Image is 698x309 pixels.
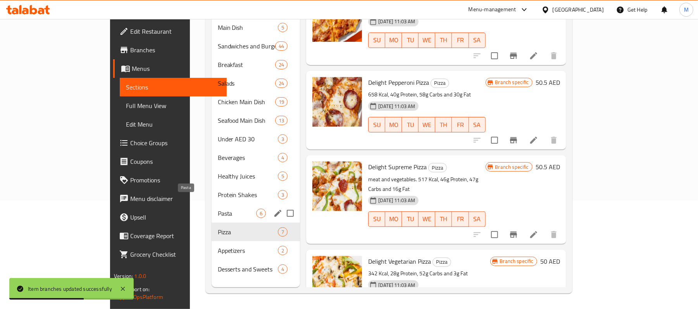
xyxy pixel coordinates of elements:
span: TU [405,34,415,46]
button: delete [545,46,563,65]
span: Edit Restaurant [130,27,221,36]
button: TU [402,33,419,48]
div: Seafood Main Dish [218,116,275,125]
span: Delight Supreme Pizza [368,161,427,173]
span: Select to update [486,132,503,148]
div: Pasta6edit [212,204,300,223]
div: Beverages4 [212,148,300,167]
div: items [275,60,288,69]
div: Desserts and Sweets4 [212,260,300,278]
button: MO [385,117,402,132]
button: FR [452,117,469,132]
span: 24 [276,61,287,69]
span: SU [372,213,382,225]
button: FR [452,211,469,227]
img: Delight Pepperoni Pizza [312,77,362,127]
span: 3 [278,136,287,143]
a: Menus [113,59,227,78]
div: Chicken Main Dish19 [212,93,300,111]
span: [DATE] 11:03 AM [375,103,418,110]
div: Breakfast24 [212,55,300,74]
a: Promotions [113,171,227,189]
span: Version: [114,271,133,281]
div: Menu-management [469,5,516,14]
span: Breakfast [218,60,275,69]
div: items [278,23,288,32]
a: Support.OpsPlatform [114,292,163,302]
div: Appetizers2 [212,241,300,260]
p: 658 Kcal, 40g Protein, 58g Carbs and 30g Fat [368,90,485,100]
span: WE [422,34,432,46]
button: SA [469,211,486,227]
span: 5 [278,173,287,180]
img: Delight Vegetarian Pizza [312,256,362,306]
div: Pizza [428,163,447,172]
button: TU [402,211,419,227]
div: Healthy Juices5 [212,167,300,185]
span: 3 [278,191,287,199]
span: FR [455,119,465,130]
p: meat and vegetables. 517 Kcal, 46g Protein, 47g Carbs and 16g Fat [368,175,485,194]
span: Delight Pepperoni Pizza [368,77,429,88]
div: Main Dish [218,23,278,32]
span: TH [438,34,449,46]
span: Edit Menu [126,120,221,129]
h6: 50.5 AED [536,77,560,88]
button: Branch-specific-item [504,131,523,149]
img: Delight Supreme Pizza [312,161,362,211]
button: WE [419,33,435,48]
h6: 50 AED [540,256,560,267]
div: items [256,209,266,218]
a: Upsell [113,208,227,227]
span: Pasta [218,209,257,218]
div: items [278,172,288,181]
span: Appetizers [218,246,278,255]
button: MO [385,33,402,48]
span: Healthy Juices [218,172,278,181]
div: items [278,227,288,237]
span: Coupons [130,157,221,166]
a: Choice Groups [113,134,227,152]
div: Item branches updated successfully [28,285,112,293]
span: Sandwiches and Burgers [218,41,275,51]
div: items [278,134,288,144]
span: [DATE] 11:03 AM [375,18,418,25]
button: SA [469,33,486,48]
span: Chicken Main Dish [218,97,275,106]
span: 2 [278,247,287,254]
span: Select to update [486,48,503,64]
a: Sections [120,78,227,96]
span: 13 [276,117,287,124]
button: TU [402,117,419,132]
button: edit [272,208,284,219]
div: items [278,246,288,255]
a: Full Menu View [120,96,227,115]
span: Sections [126,82,221,92]
span: 5 [278,24,287,31]
a: Coverage Report [113,227,227,245]
div: Pizza [431,79,449,88]
div: Desserts and Sweets [218,264,278,274]
span: TU [405,213,415,225]
button: SA [469,117,486,132]
span: Branch specific [497,257,537,265]
span: SA [472,119,483,130]
a: Edit Restaurant [113,22,227,41]
h6: 50.5 AED [536,161,560,172]
span: SU [372,119,382,130]
a: Coupons [113,152,227,171]
button: SU [368,211,385,227]
span: TH [438,119,449,130]
div: Main Dish5 [212,18,300,37]
button: WE [419,117,435,132]
a: Menu disclaimer [113,189,227,208]
span: Promotions [130,175,221,185]
div: Pizza7 [212,223,300,241]
span: Pizza [433,257,451,266]
span: Upsell [130,213,221,222]
span: Pizza [218,227,278,237]
div: Sandwiches and Burgers44 [212,37,300,55]
span: TH [438,213,449,225]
